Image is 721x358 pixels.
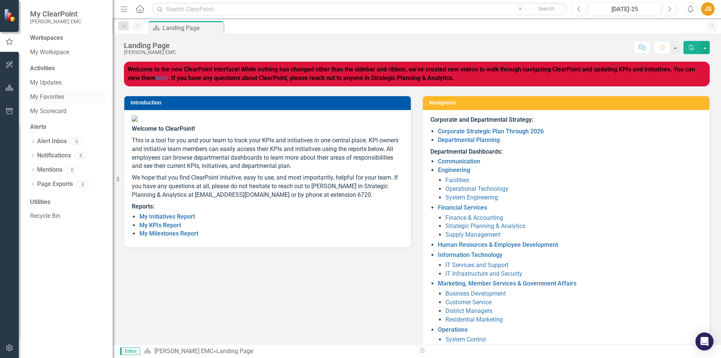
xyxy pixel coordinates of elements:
[429,100,706,106] h3: Navigation
[591,5,658,14] div: [DATE]-25
[30,64,105,73] div: Activities
[216,347,253,355] div: Landing Page
[430,148,502,155] strong: Departmental Dashboards:
[445,194,498,201] a: System Engineering
[438,158,480,165] a: Communication
[438,204,487,211] a: Financial Services
[445,177,469,184] a: Facilities
[445,316,503,323] a: Residential Marketing
[445,185,508,192] a: Operational Technology
[438,241,558,248] a: Human Resources & Employee Development
[124,50,176,55] div: [PERSON_NAME] EMC
[131,100,407,106] h3: Introduction
[30,107,105,116] a: My Scorecard
[4,9,17,22] img: ClearPoint Strategy
[71,138,83,145] div: 0
[445,299,492,306] a: Customer Service
[139,222,181,229] a: My KPIs Report
[152,3,567,16] input: Search ClearPoint...
[445,261,508,269] a: IT Services and Support
[154,347,213,355] a: [PERSON_NAME] EMC
[37,137,67,146] a: Alert Inbox
[30,212,105,221] a: Recycle Bin
[695,332,713,350] div: Open Intercom Messenger
[37,151,71,160] a: Notifications
[30,198,105,207] div: Utilities
[132,203,154,210] strong: Reports:
[132,137,398,170] span: This is a tool for you and your team to track your KPIs and initiatives in one central place. KPI...
[445,270,522,277] a: IT Infrastructure and Security
[430,116,533,123] strong: Corporate and Departmental Strategy:
[445,222,525,230] a: Strategic Planning & Analytics
[438,128,544,135] a: Corporate Strategic Plan Through 2026
[445,290,506,297] a: Business Development
[438,326,468,333] a: Operations
[132,125,195,132] span: Welcome to ClearPoint!
[139,213,195,220] a: My Initiatives Report
[30,79,105,87] a: My Updates
[139,230,198,237] a: My Milestones Report
[155,74,168,82] a: here
[30,34,63,42] div: Workspaces
[37,180,73,189] a: Page Exports
[438,166,470,174] a: Engineering
[438,251,502,258] a: Information Technology
[30,9,81,18] span: My ClearPoint
[132,172,403,201] p: We hope that you find ClearPoint intuitive, easy to use, and most importantly, helpful for your t...
[538,6,554,12] span: Search
[144,347,411,356] div: »
[527,4,565,14] button: Search
[445,336,486,343] a: System Control
[30,123,105,131] div: Alerts
[30,18,81,24] small: [PERSON_NAME] EMC
[128,66,695,82] strong: Welcome to the new ClearPoint interface! While nothing has changed other than the sidebar and rib...
[438,280,576,287] a: Marketing, Member Services & Government Affairs
[120,347,140,355] span: Editor
[75,153,87,159] div: 0
[438,136,500,144] a: Departmental Planning
[37,166,62,174] a: Mentions
[445,214,503,221] a: Finance & Accounting
[30,93,105,101] a: My Favorites
[445,307,492,314] a: District Managers
[132,116,403,122] img: Jackson%20EMC%20high_res%20v2.png
[66,167,78,173] div: 0
[77,181,89,187] div: 0
[445,231,501,238] a: Supply Management
[701,2,715,16] button: JS
[124,41,176,50] div: Landing Page
[163,23,222,33] div: Landing Page
[30,48,105,57] a: My Workspace
[588,2,661,16] button: [DATE]-25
